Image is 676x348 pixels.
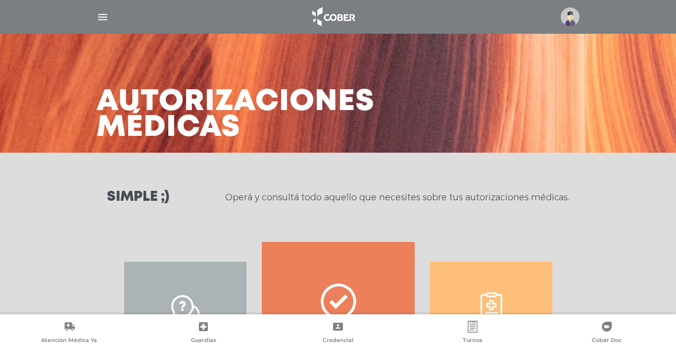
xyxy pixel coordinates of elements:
[97,11,109,23] img: Cober_menu-lines-white.svg
[592,337,622,346] span: Cober Doc
[539,321,674,346] a: Cober Doc
[191,337,216,346] span: Guardias
[2,321,137,346] a: Atención Médica Ya
[137,321,271,346] a: Guardias
[463,337,483,346] span: Turnos
[561,7,579,26] img: profile-placeholder.svg
[271,321,405,346] a: Credencial
[307,5,359,29] img: logo_cober_home-white.png
[225,191,569,203] p: Operá y consultá todo aquello que necesites sobre tus autorizaciones médicas.
[97,89,375,141] h3: Autorizaciones médicas
[41,337,97,346] span: Atención Médica Ya
[107,190,169,204] h3: Simple ;)
[323,337,353,346] span: Credencial
[405,321,540,346] a: Turnos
